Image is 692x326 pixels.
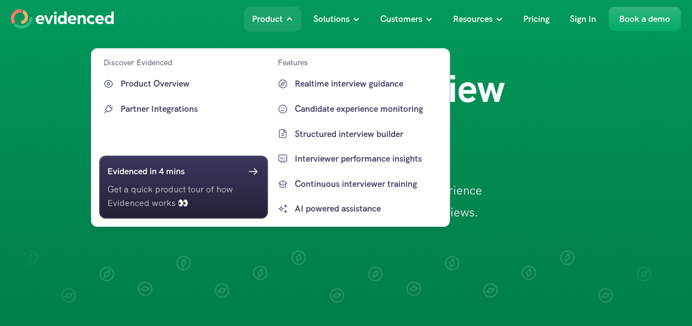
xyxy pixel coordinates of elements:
[273,124,442,144] a: Structured interview builder
[295,102,439,116] p: Candidate experience monitoring
[99,99,268,119] a: Partner Integrations
[273,174,442,194] a: Continuous interviewer training
[295,177,439,191] p: Continuous interviewer training
[209,180,483,223] p: A super simple all-in-one interviewing experience with everything you need to run great interviews.
[273,149,442,169] a: Interviewer performance insights
[127,66,565,158] h1: Realtime interview guidance
[11,9,114,29] a: Home
[295,202,439,216] p: AI powered assistance
[121,102,265,116] p: Partner Integrations
[273,199,442,219] a: AI powered assistance
[252,12,283,26] p: Product
[295,152,439,166] p: Interviewer performance insights
[99,156,268,219] a: Evidenced in 4 minsGet a quick product tour of how Evidenced works 👀
[619,12,670,26] p: Book a demo
[99,74,268,94] a: Product Overview
[107,164,185,179] h6: Evidenced in 4 mins
[608,7,681,32] a: Book a demo
[107,182,260,210] p: Get a quick product tour of how Evidenced works 👀
[295,77,439,91] p: Realtime interview guidance
[313,12,350,26] p: Solutions
[273,74,442,94] a: Realtime interview guidance
[104,56,172,68] p: Discover Evidenced
[295,127,439,141] p: Structured interview builder
[380,12,422,26] p: Customers
[562,7,604,32] a: Sign In
[121,77,265,91] p: Product Overview
[453,12,493,26] p: Resources
[515,7,558,32] a: Pricing
[273,99,442,119] a: Candidate experience monitoring
[570,12,596,26] p: Sign In
[523,12,550,26] p: Pricing
[278,56,308,68] p: Features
